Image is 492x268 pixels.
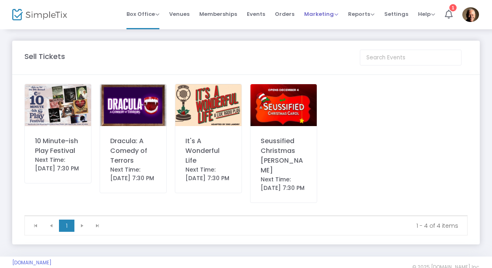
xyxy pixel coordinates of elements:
div: Next Time: [DATE] 7:30 PM [261,175,307,192]
span: Reports [348,10,374,18]
img: IMG0031.jpeg [250,84,317,126]
div: It's A Wonderful Life [185,136,231,166]
span: Orders [275,4,294,24]
span: Events [247,4,265,24]
img: IMG8342.jpeg [100,84,166,126]
span: Marketing [304,10,338,18]
div: Data table [25,216,467,216]
div: 10 Minute-ish Play Festival [35,136,81,156]
input: Search Events [360,50,462,65]
div: Next Time: [DATE] 7:30 PM [185,166,231,183]
span: Help [418,10,435,18]
img: IMG0694.jpeg [25,84,91,126]
kendo-pager-info: 1 - 4 of 4 items [111,222,458,230]
div: 1 [449,4,457,11]
div: Dracula: A Comedy of Terrors [110,136,156,166]
span: Box Office [126,10,159,18]
span: Page 1 [59,220,74,232]
a: [DOMAIN_NAME] [12,259,52,266]
span: Settings [384,4,408,24]
img: 638914806454820107IMG0205.jpeg [175,84,242,126]
m-panel-title: Sell Tickets [24,51,65,62]
div: Seussified Christmas [PERSON_NAME] [261,136,307,175]
span: Memberships [199,4,237,24]
div: Next Time: [DATE] 7:30 PM [35,156,81,173]
span: Venues [169,4,189,24]
div: Next Time: [DATE] 7:30 PM [110,166,156,183]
